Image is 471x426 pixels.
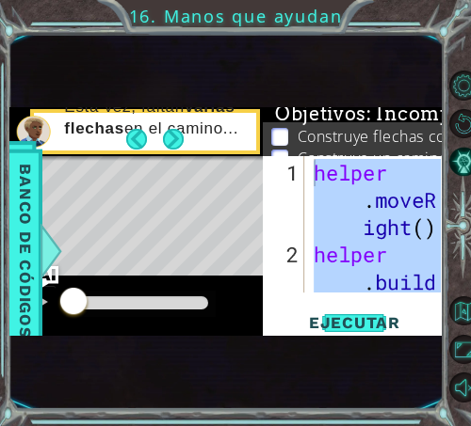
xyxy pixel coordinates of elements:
[163,129,184,150] button: Next
[267,241,304,377] div: 2
[290,313,419,332] span: Ejecutar
[10,153,41,348] span: Banco de códigos
[64,98,235,136] strong: varias flechas
[290,314,419,332] button: Shift+Enter: Ejecutar el código.
[267,159,304,241] div: 1
[64,97,243,138] p: Esta vez, faltan en el camino...
[126,129,163,150] button: Back
[275,103,443,126] span: Objetivos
